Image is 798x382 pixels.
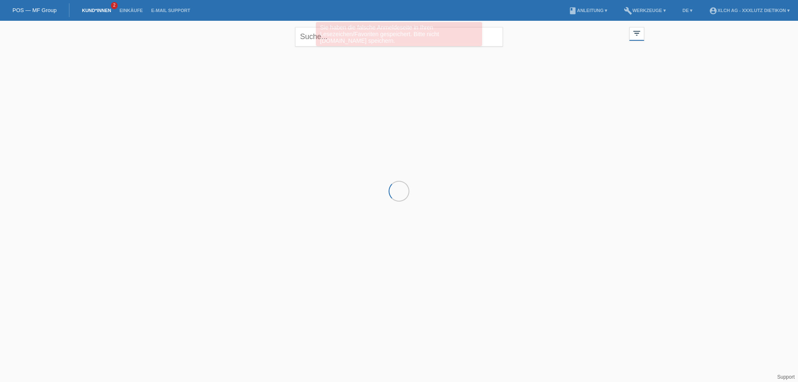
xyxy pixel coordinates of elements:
span: 2 [111,2,118,9]
a: bookAnleitung ▾ [564,8,611,13]
a: POS — MF Group [12,7,57,13]
i: account_circle [709,7,717,15]
a: buildWerkzeuge ▾ [620,8,670,13]
a: E-Mail Support [147,8,195,13]
div: Sie haben die falsche Anmeldeseite in Ihren Lesezeichen/Favoriten gespeichert. Bitte nicht [DOMAI... [316,22,482,46]
a: DE ▾ [678,8,697,13]
i: build [624,7,632,15]
a: Einkäufe [115,8,147,13]
a: account_circleXLCH AG - XXXLutz Dietikon ▾ [705,8,794,13]
a: Kund*innen [78,8,115,13]
i: book [569,7,577,15]
a: Support [777,374,795,380]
